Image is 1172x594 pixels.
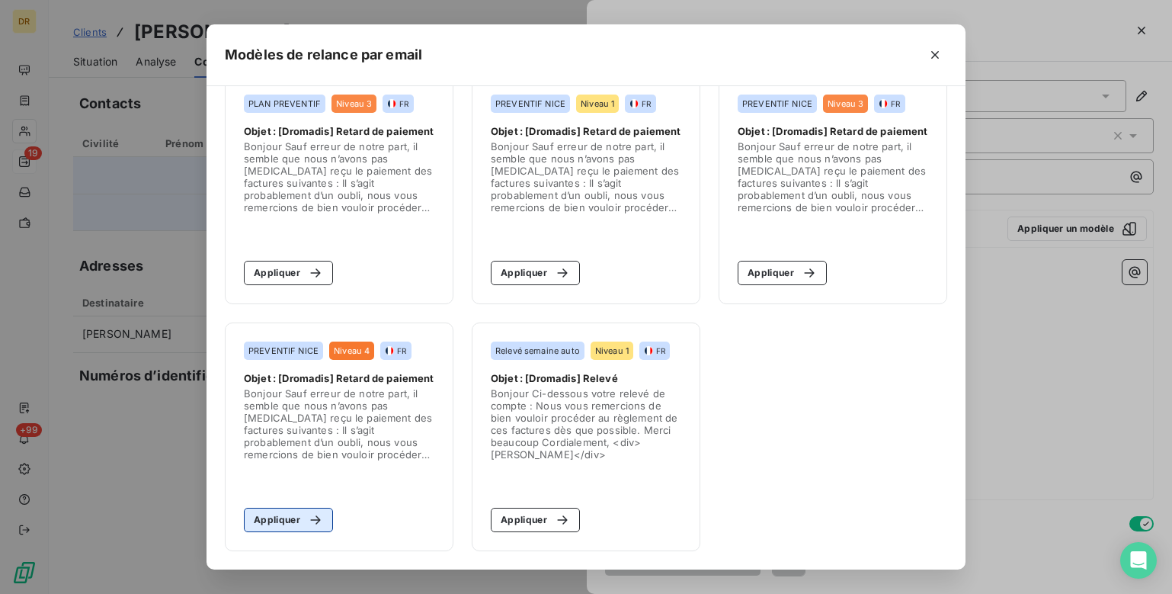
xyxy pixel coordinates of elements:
button: Appliquer [738,261,827,285]
span: Objet : [Dromadis] Retard de paiement [244,125,434,137]
span: Niveau 3 [336,99,372,108]
div: FR [629,98,651,109]
h5: Modèles de relance par email [225,44,422,66]
div: FR [879,98,900,109]
span: Niveau 3 [828,99,863,108]
span: Bonjour Sauf erreur de notre part, il semble que nous n’avons pas [MEDICAL_DATA] reçu le paiement... [738,140,928,214]
span: Bonjour Sauf erreur de notre part, il semble que nous n’avons pas [MEDICAL_DATA] reçu le paiement... [491,140,681,214]
span: Niveau 4 [334,346,370,355]
span: Niveau 1 [595,346,629,355]
button: Appliquer [491,508,580,532]
span: PREVENTIF NICE [495,99,565,108]
div: Open Intercom Messenger [1120,542,1157,579]
span: Objet : [Dromadis] Retard de paiement [738,125,928,137]
div: FR [385,345,406,356]
button: Appliquer [244,261,333,285]
span: Objet : [Dromadis] Retard de paiement [491,125,681,137]
span: Relevé semaine auto [495,346,580,355]
span: PREVENTIF NICE [742,99,812,108]
span: Bonjour Ci-dessous votre relevé de compte : Nous vous remercions de bien vouloir procéder au règl... [491,387,681,461]
span: Objet : [Dromadis] Retard de paiement [244,372,434,384]
span: Objet : [Dromadis] Relevé [491,372,618,384]
span: Bonjour Sauf erreur de notre part, il semble que nous n’avons pas [MEDICAL_DATA] reçu le paiement... [244,387,434,461]
span: Bonjour Sauf erreur de notre part, il semble que nous n’avons pas [MEDICAL_DATA] reçu le paiement... [244,140,434,214]
span: Niveau 1 [581,99,614,108]
span: PLAN PREVENTIF [248,99,321,108]
div: FR [387,98,408,109]
button: Appliquer [244,508,333,532]
button: Appliquer [491,261,580,285]
div: FR [644,345,665,356]
span: PREVENTIF NICE [248,346,319,355]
